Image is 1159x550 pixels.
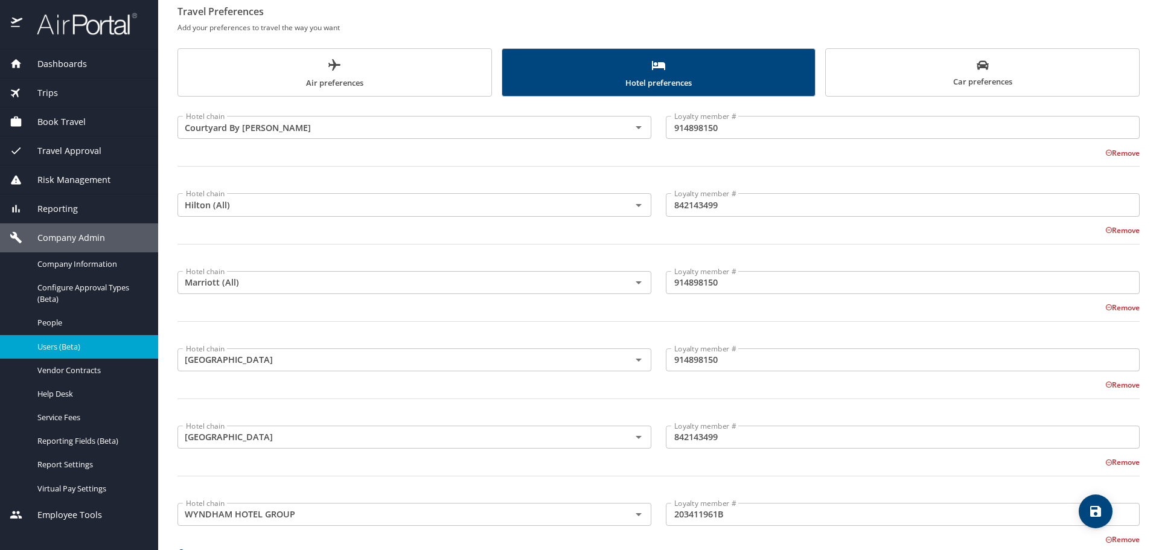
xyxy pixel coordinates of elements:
[1105,225,1140,235] button: Remove
[37,459,144,470] span: Report Settings
[37,388,144,400] span: Help Desk
[37,341,144,353] span: Users (Beta)
[37,483,144,494] span: Virtual Pay Settings
[37,365,144,376] span: Vendor Contracts
[22,231,105,245] span: Company Admin
[37,435,144,447] span: Reporting Fields (Beta)
[22,508,102,522] span: Employee Tools
[630,506,647,523] button: Open
[177,2,1140,21] h2: Travel Preferences
[37,282,144,305] span: Configure Approval Types (Beta)
[22,57,87,71] span: Dashboards
[509,58,808,90] span: Hotel preferences
[181,275,612,290] input: Select a hotel chain
[37,412,144,423] span: Service Fees
[181,352,612,368] input: Select a hotel chain
[22,173,110,187] span: Risk Management
[630,197,647,214] button: Open
[181,197,612,213] input: Select a hotel chain
[37,258,144,270] span: Company Information
[22,86,58,100] span: Trips
[181,429,612,445] input: Select a hotel chain
[22,202,78,216] span: Reporting
[1105,380,1140,390] button: Remove
[22,144,101,158] span: Travel Approval
[177,48,1140,97] div: scrollable force tabs example
[630,429,647,446] button: Open
[630,274,647,291] button: Open
[37,317,144,328] span: People
[181,120,612,135] input: Select a hotel chain
[833,59,1132,89] span: Car preferences
[177,21,1140,34] h6: Add your preferences to travel the way you want
[24,12,137,36] img: airportal-logo.png
[630,351,647,368] button: Open
[1105,302,1140,313] button: Remove
[181,507,612,522] input: Select a hotel chain
[1079,494,1113,528] button: save
[1105,148,1140,158] button: Remove
[1105,534,1140,545] button: Remove
[185,58,484,90] span: Air preferences
[1105,457,1140,467] button: Remove
[11,12,24,36] img: icon-airportal.png
[22,115,86,129] span: Book Travel
[630,119,647,136] button: Open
